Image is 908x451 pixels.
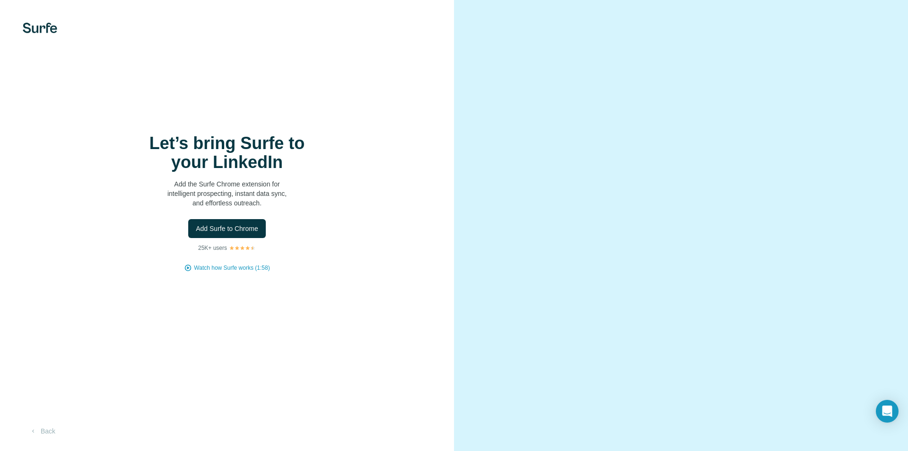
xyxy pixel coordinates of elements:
[23,23,57,33] img: Surfe's logo
[198,244,227,252] p: 25K+ users
[229,245,256,251] img: Rating Stars
[194,264,270,272] button: Watch how Surfe works (1:58)
[132,134,322,172] h1: Let’s bring Surfe to your LinkedIn
[23,423,62,440] button: Back
[876,400,899,423] div: Open Intercom Messenger
[132,179,322,208] p: Add the Surfe Chrome extension for intelligent prospecting, instant data sync, and effortless out...
[196,224,258,233] span: Add Surfe to Chrome
[188,219,266,238] button: Add Surfe to Chrome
